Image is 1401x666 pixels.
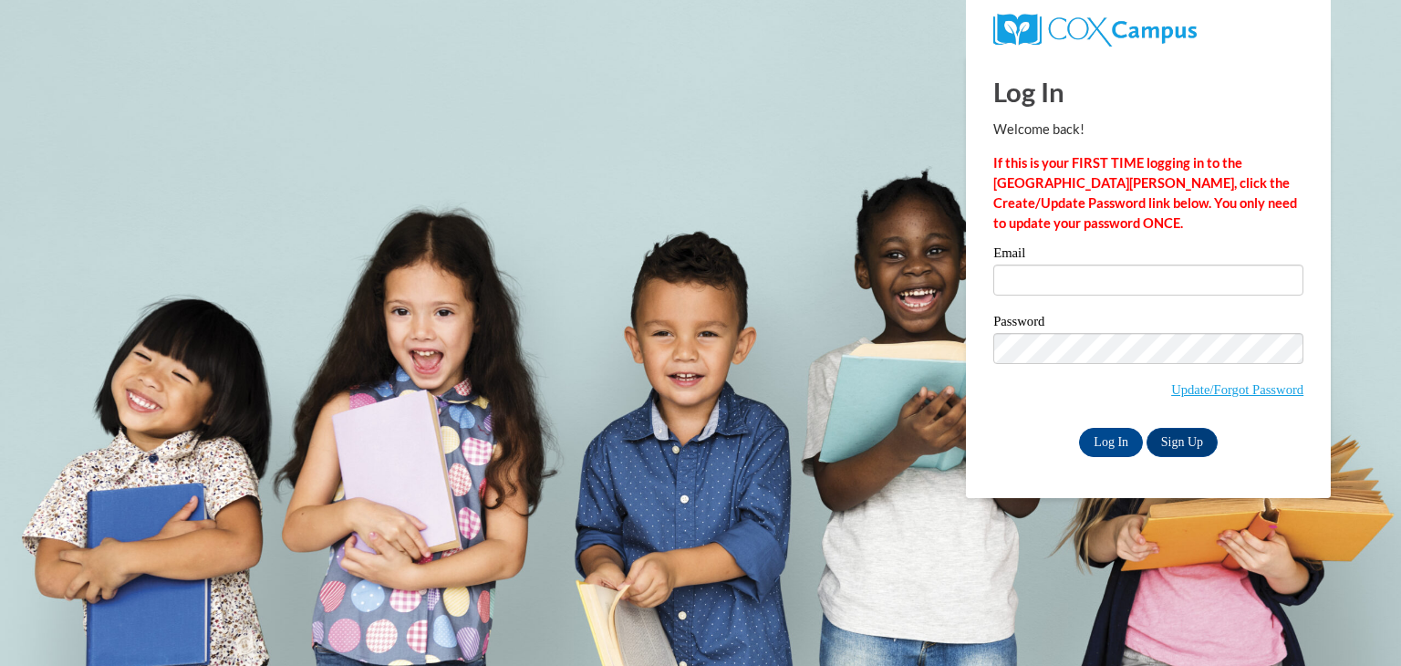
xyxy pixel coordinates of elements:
[1079,428,1143,457] input: Log In
[1147,428,1218,457] a: Sign Up
[993,73,1303,110] h1: Log In
[993,315,1303,333] label: Password
[1171,382,1303,397] a: Update/Forgot Password
[993,246,1303,265] label: Email
[993,21,1197,36] a: COX Campus
[993,14,1197,47] img: COX Campus
[993,155,1297,231] strong: If this is your FIRST TIME logging in to the [GEOGRAPHIC_DATA][PERSON_NAME], click the Create/Upd...
[993,120,1303,140] p: Welcome back!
